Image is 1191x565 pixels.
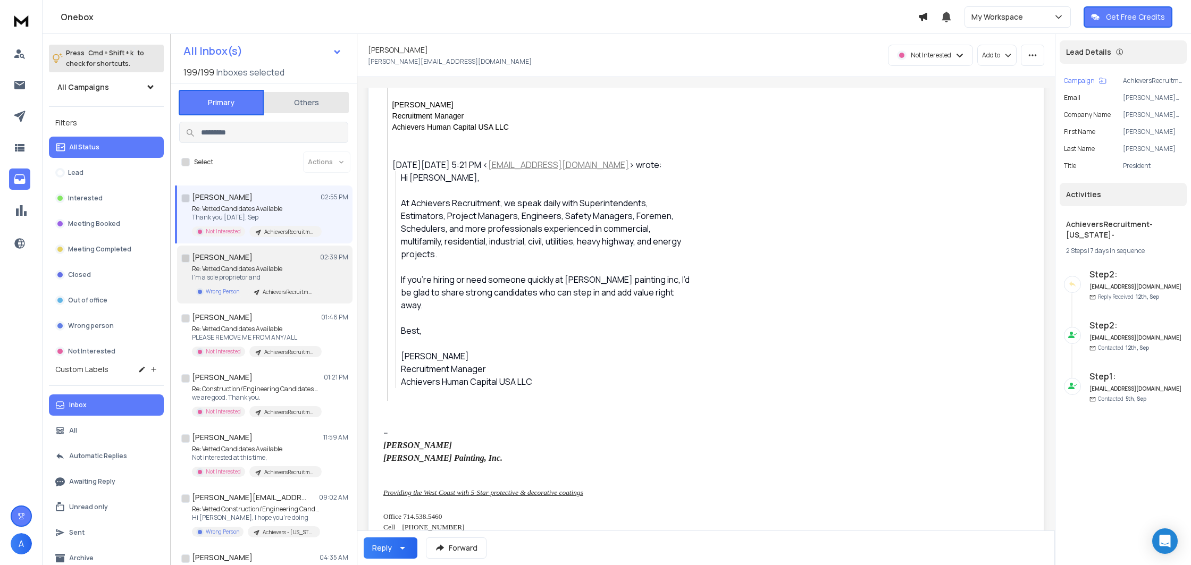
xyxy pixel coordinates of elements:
h6: Step 2 : [1089,268,1182,281]
p: Not Interested [206,227,241,235]
p: Automatic Replies [69,452,127,460]
p: Wrong Person [206,288,239,296]
p: Campaign [1064,77,1095,85]
p: title [1064,162,1076,170]
button: Others [264,91,349,114]
button: Unread only [49,496,164,518]
span: Cell [PHONE_NUMBER] [STREET_ADDRESS] [383,523,465,542]
button: A [11,533,32,554]
button: All Inbox(s) [175,40,350,62]
p: AchieversRecruitment-[GEOGRAPHIC_DATA]- [GEOGRAPHIC_DATA]- [264,408,315,416]
div: | [1066,247,1180,255]
button: Get Free Credits [1084,6,1172,28]
p: 02:39 PM [320,253,348,262]
p: Wrong person [68,322,114,330]
p: 01:46 PM [321,313,348,322]
span: [PERSON_NAME] [392,100,454,109]
button: Sent [49,522,164,543]
button: Primary [179,90,264,115]
p: Inbox [69,401,87,409]
p: All [69,426,77,435]
h6: [EMAIL_ADDRESS][DOMAIN_NAME] [1089,334,1182,342]
div: If you’re hiring or need someone quickly at [PERSON_NAME] painting inc, I’d be glad to share stro... [401,273,694,311]
p: AchieversRecruitment-[US_STATE]- [263,288,314,296]
p: Contacted [1098,344,1149,352]
p: AchieversRecruitment-[US_STATE]- [1123,77,1182,85]
button: Inbox [49,394,164,416]
h3: Inboxes selected [216,66,284,79]
h1: [PERSON_NAME] [368,45,428,55]
p: Wrong Person [206,528,239,536]
div: Hi [PERSON_NAME], [401,171,694,184]
div: Achievers Human Capital USA LLC [401,375,694,388]
span: [PERSON_NAME] Painting, Inc. [383,453,502,462]
p: [PERSON_NAME] [1123,145,1182,153]
p: Re: Vetted Candidates Available [192,445,320,453]
div: Reply [372,543,392,553]
h1: Onebox [61,11,918,23]
p: Re: Construction/Engineering Candidates Available [192,385,320,393]
button: Reply [364,537,417,559]
h1: [PERSON_NAME] [192,192,253,203]
div: [DATE][DATE] 5:21 PM < > wrote: [392,158,694,171]
p: Lead [68,168,83,177]
p: Get Free Credits [1106,12,1165,22]
p: Thank you [DATE], Sep [192,213,320,222]
span: Providing the West Coast with 5-Star protective & decorative coatings [383,488,583,496]
span: 12th, Sep [1136,293,1159,300]
span: 199 / 199 [183,66,214,79]
h1: [PERSON_NAME] [192,252,253,263]
p: [PERSON_NAME] [1123,128,1182,136]
p: AchieversRecruitment-[US_STATE]- [264,228,315,236]
button: Awaiting Reply [49,471,164,492]
p: we are good. Thank you. [192,393,320,402]
p: Not Interested [206,468,241,476]
button: Lead [49,162,164,183]
p: Meeting Completed [68,245,131,254]
p: Closed [68,271,91,279]
div: Recruitment Manager [401,362,694,375]
button: Interested [49,188,164,209]
h1: [PERSON_NAME] [192,312,253,323]
h1: [PERSON_NAME] [192,432,253,443]
h1: All Campaigns [57,82,109,92]
div: Open Intercom Messenger [1152,528,1178,554]
p: Re: Vetted Candidates Available [192,205,320,213]
span: [PERSON_NAME] [383,441,452,450]
p: 01:21 PM [324,373,348,382]
button: Closed [49,264,164,285]
p: AchieversRecruitment-[US_STATE]- [264,348,315,356]
p: Not interested at this time, [192,453,320,462]
p: 02:55 PM [321,193,348,201]
button: Wrong person [49,315,164,336]
p: My Workspace [971,12,1027,22]
span: -- [383,427,388,438]
p: I’m a sole proprietor and [192,273,320,282]
button: Campaign [1064,77,1106,85]
span: Recruitment Manager [392,112,464,120]
p: Re: Vetted Construction/Engineering Candidates Available [192,505,320,513]
div: Best, [401,324,694,337]
p: [PERSON_NAME] painting inc [1123,111,1182,119]
button: Forward [426,537,487,559]
span: Office 714.538.5460 [383,512,442,520]
h1: AchieversRecruitment-[US_STATE]- [1066,219,1180,240]
button: Automatic Replies [49,445,164,467]
p: Meeting Booked [68,220,120,228]
button: Meeting Booked [49,213,164,234]
p: Lead Details [1066,47,1111,57]
label: Select [194,158,213,166]
p: Archive [69,554,94,562]
p: 11:59 AM [323,433,348,442]
button: All [49,420,164,441]
h6: [EMAIL_ADDRESS][DOMAIN_NAME] [1089,385,1182,393]
p: Press to check for shortcuts. [66,48,144,69]
p: PLEASE REMOVE ME FROM ANY/ALL [192,333,320,342]
button: Out of office [49,290,164,311]
p: Reply Received [1098,293,1159,301]
p: Hi [PERSON_NAME], I hope you're doing [192,513,320,522]
button: Meeting Completed [49,239,164,260]
h6: Step 1 : [1089,370,1182,383]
